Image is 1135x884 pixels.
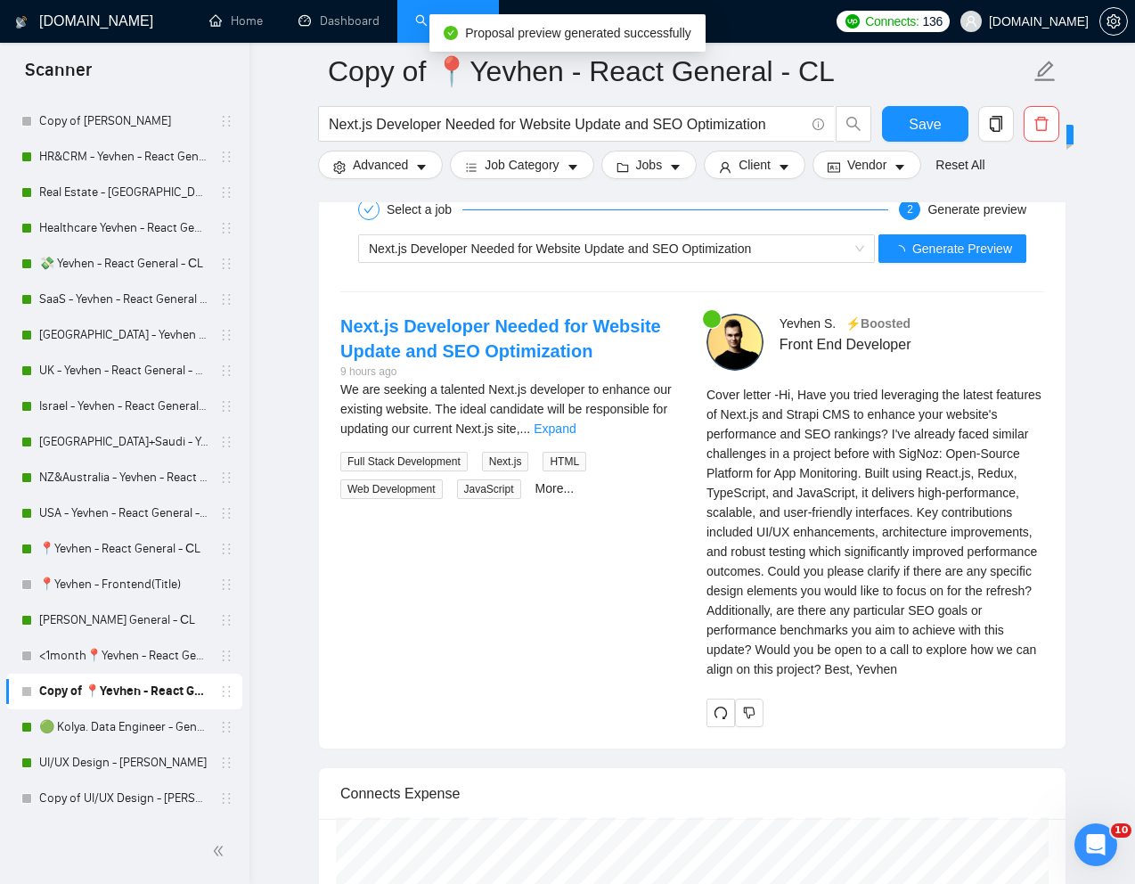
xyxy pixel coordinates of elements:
span: Generate Preview [912,239,1012,258]
span: Scanner [11,57,106,94]
a: Healthcare Yevhen - React General - СL [39,210,208,246]
a: SaaS - Yevhen - React General - СL [39,282,208,317]
span: Proposal preview generated successfully [465,26,691,40]
a: 📍Yevhen - Frontend(Title) [39,567,208,602]
span: dislike [743,706,755,720]
div: We are seeking a talented Next.js developer to enhance our existing website. The ideal candidate ... [340,380,678,438]
a: NZ&Australia - Yevhen - React General - СL [39,460,208,495]
div: Connects Expense [340,768,1044,819]
a: Real Estate - [GEOGRAPHIC_DATA] - React General - СL [39,175,208,210]
span: 2 [907,203,913,216]
a: Reset All [935,155,984,175]
a: More... [535,481,575,495]
span: folder [616,160,629,174]
img: c1SzIbEPm00t23SiHkyARVMOmVneCY9unz2SixVBO24ER7hE6G1mrrfMXK5DrmUIab [706,314,763,371]
button: idcardVendorcaret-down [812,151,921,179]
a: dashboardDashboard [298,13,380,29]
span: edit [1033,60,1057,83]
a: 📍Yevhen - React General - СL [39,531,208,567]
a: [GEOGRAPHIC_DATA] - Yevhen - React General - СL [39,317,208,353]
span: 136 [923,12,943,31]
a: setting [1099,14,1128,29]
a: HR&CRM - Yevhen - React General - СL [39,139,208,175]
a: UI/UX Design - [PERSON_NAME] [39,745,208,781]
button: dislike [735,699,763,727]
div: Select a job [387,199,462,220]
a: homeHome [209,13,263,29]
span: caret-down [894,160,906,174]
span: Connects: [865,12,919,31]
span: JavaScript [457,479,521,499]
button: Generate Preview [878,234,1026,263]
span: holder [219,257,233,271]
img: upwork-logo.png [845,14,860,29]
span: check-circle [444,26,458,40]
span: holder [219,577,233,592]
span: We are seeking a talented Next.js developer to enhance our existing website. The ideal candidate ... [340,382,672,436]
span: Next.js [482,452,529,471]
span: caret-down [669,160,682,174]
span: loading [893,245,912,258]
a: Israel - Yevhen - React General - СL [39,389,208,424]
span: holder [219,399,233,413]
span: Vendor [847,155,886,175]
span: holder [219,649,233,663]
button: folderJobscaret-down [601,151,698,179]
button: Save [882,106,968,142]
span: idcard [828,160,840,174]
span: holder [219,221,233,235]
img: logo [15,8,28,37]
span: info-circle [812,119,824,130]
div: Remember that the client will see only the first two lines of your cover letter. [706,385,1044,679]
span: holder [219,542,233,556]
span: Web Development [340,479,443,499]
button: copy [978,106,1014,142]
a: Copy of UI/UX Design - [PERSON_NAME] [39,781,208,816]
span: holder [219,756,233,770]
span: holder [219,328,233,342]
span: Full Stack Development [340,452,468,471]
span: user [719,160,731,174]
a: [GEOGRAPHIC_DATA]+Saudi - Yevhen - React General - СL [39,424,208,460]
button: userClientcaret-down [704,151,805,179]
span: Yevhen S . [780,316,836,331]
span: caret-down [415,160,428,174]
span: HTML [543,452,586,471]
span: redo [707,706,734,720]
span: holder [219,292,233,307]
a: UK - Yevhen - React General - СL [39,353,208,389]
a: [PERSON_NAME] General - СL [39,602,208,638]
span: holder [219,720,233,734]
span: ... [520,422,531,436]
a: healthcare UI/UX Design - [PERSON_NAME] [39,816,208,852]
a: Next.js Developer Needed for Website Update and SEO Optimization [340,316,661,361]
span: holder [219,791,233,806]
button: barsJob Categorycaret-down [450,151,593,179]
div: 9 hours ago [340,364,678,381]
span: holder [219,185,233,200]
span: copy [979,116,1013,132]
span: holder [219,364,233,378]
div: Generate preview [927,199,1026,220]
span: holder [219,506,233,520]
button: delete [1024,106,1059,142]
span: Client [739,155,771,175]
span: holder [219,684,233,699]
span: holder [219,613,233,627]
span: Jobs [636,155,663,175]
span: Front End Developer [780,333,992,356]
button: redo [706,699,735,727]
button: setting [1099,7,1128,36]
span: holder [219,435,233,449]
span: double-left [212,842,230,860]
span: search [837,116,870,132]
a: <1month📍Yevhen - React General - СL [39,638,208,674]
span: ⚡️Boosted [845,316,910,331]
input: Search Freelance Jobs... [329,113,804,135]
span: check [363,204,374,215]
span: user [965,15,977,28]
a: USA - Yevhen - React General - СL [39,495,208,531]
button: settingAdvancedcaret-down [318,151,443,179]
a: 🟢 Kolya. Data Engineer - General [39,709,208,745]
a: Expand [534,422,576,436]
